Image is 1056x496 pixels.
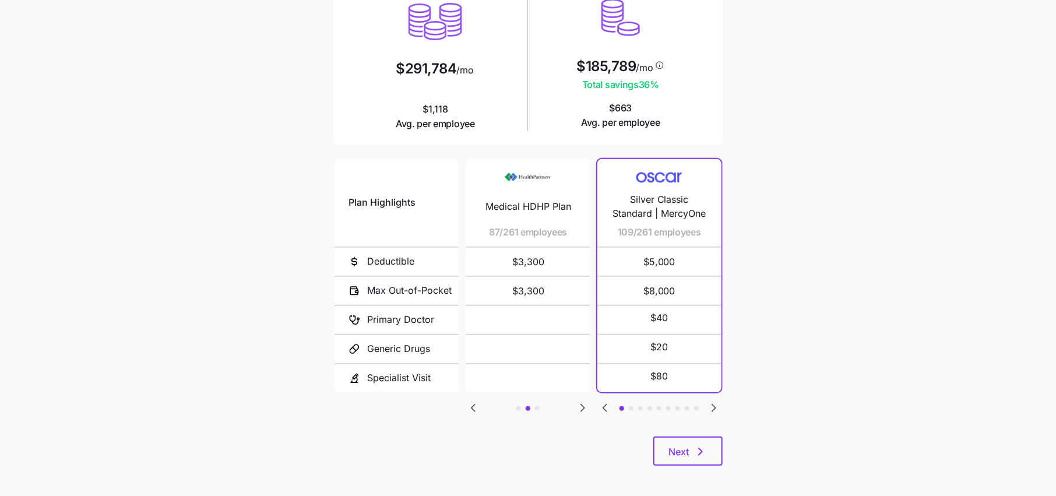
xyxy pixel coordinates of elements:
[581,115,660,130] span: Avg. per employee
[367,283,452,298] span: Max Out-of-Pocket
[396,117,475,131] span: Avg. per employee
[611,277,707,305] span: $8,000
[575,400,590,416] button: Go to next slide
[707,401,721,415] svg: Go to next slide
[611,192,707,221] span: Silver Classic Standard | MercyOne
[480,248,576,276] span: $3,300
[618,225,701,240] span: 109/261 employees
[367,371,431,385] span: Specialist Visit
[466,401,480,415] svg: Go to previous slide
[505,166,551,188] img: Carrier
[706,400,721,416] button: Go to next slide
[485,199,571,214] span: Medical HDHP Plan
[581,101,660,130] span: $663
[650,369,668,384] span: $80
[636,63,653,72] span: /mo
[576,401,590,415] svg: Go to next slide
[576,78,664,92] span: Total savings 36 %
[650,340,668,354] span: $20
[396,62,456,76] span: $291,784
[576,59,636,73] span: $185,789
[367,342,430,356] span: Generic Drugs
[489,225,567,240] span: 87/261 employees
[611,248,707,276] span: $5,000
[480,277,576,305] span: $3,300
[466,400,481,416] button: Go to previous slide
[653,437,723,466] button: Next
[349,195,416,210] span: Plan Highlights
[650,311,668,325] span: $40
[668,445,689,459] span: Next
[396,102,475,131] span: $1,118
[457,65,474,75] span: /mo
[636,166,682,188] img: Carrier
[367,254,414,269] span: Deductible
[367,312,434,327] span: Primary Doctor
[597,400,613,416] button: Go to previous slide
[598,401,612,415] svg: Go to previous slide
